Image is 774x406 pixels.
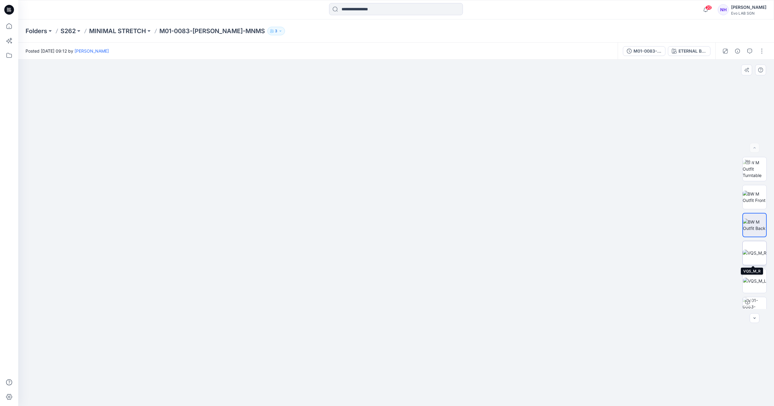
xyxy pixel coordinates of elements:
a: [PERSON_NAME] [75,48,109,54]
button: 3 [267,27,285,35]
div: ETERNAL BLUE [679,48,706,54]
div: M01-0083-[PERSON_NAME] [633,48,661,54]
p: 3 [275,28,277,34]
a: S262 [61,27,76,35]
p: M01-0083-[PERSON_NAME]-MNMS [159,27,265,35]
img: BW M Outfit Turntable [743,159,766,179]
button: Details [733,46,742,56]
img: BW M Outfit Front [743,191,766,203]
a: MINIMAL STRETCH [89,27,146,35]
img: VQS_M_L [743,278,766,284]
div: NH [718,4,729,15]
a: Folders [26,27,47,35]
img: M01-0083-LOOM CARPENTER ETERNAL BLUE [743,297,766,321]
img: BW M Outfit Back [743,219,766,231]
div: Evo LAB SGN [731,11,766,16]
button: ETERNAL BLUE [668,46,710,56]
img: VQS_M_R [743,250,766,256]
div: [PERSON_NAME] [731,4,766,11]
button: M01-0083-[PERSON_NAME] [623,46,665,56]
span: Posted [DATE] 09:12 by [26,48,109,54]
span: 20 [705,5,712,10]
